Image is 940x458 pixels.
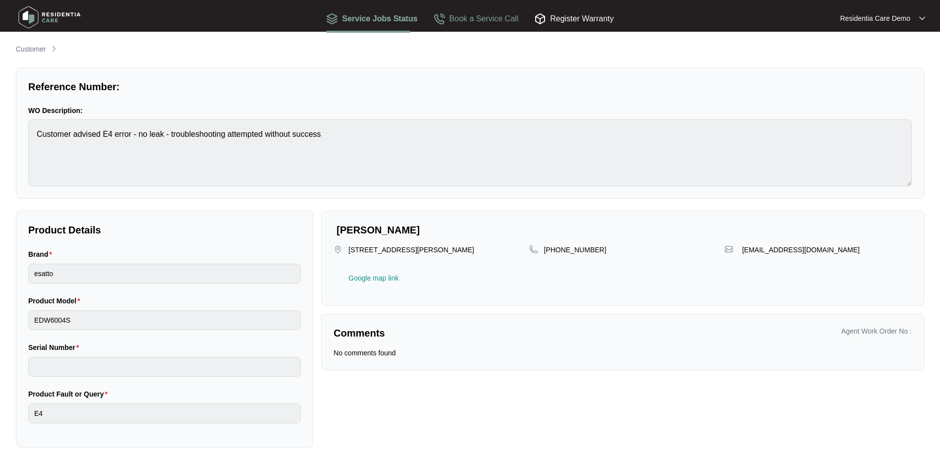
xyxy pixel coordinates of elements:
[840,13,910,23] p: Residentia Care Demo
[28,343,83,352] label: Serial Number
[28,296,84,306] label: Product Model
[15,2,84,32] img: residentia care logo
[434,12,519,25] div: Book a Service Call
[529,245,538,254] img: map-pin
[326,13,338,25] img: Service Jobs Status icon
[16,44,46,54] p: Customer
[333,326,615,340] p: Comments
[28,223,301,237] p: Product Details
[28,80,120,94] p: Reference Number:
[534,13,546,25] img: Register Warranty icon
[28,310,301,330] input: Product Model
[14,44,48,55] a: Customer
[742,245,860,255] p: [EMAIL_ADDRESS][DOMAIN_NAME]
[333,245,342,254] img: map-pin
[28,249,56,259] label: Brand
[28,389,111,399] label: Product Fault or Query
[434,13,445,25] img: Book a Service Call icon
[544,245,607,255] p: [PHONE_NUMBER]
[841,326,912,336] p: Agent Work Order No :
[336,223,912,237] p: [PERSON_NAME]
[326,12,417,25] div: Service Jobs Status
[50,45,58,53] img: chevron-right
[534,12,613,25] div: Register Warranty
[28,119,912,186] textarea: Customer advised E4 error - no leak - troubleshooting attempted without success
[724,245,733,254] img: map-pin
[348,245,474,265] p: [STREET_ADDRESS][PERSON_NAME]
[28,106,912,115] p: WO Description:
[28,357,301,377] input: Serial Number
[348,275,398,282] a: Google map link
[28,403,301,423] input: Product Fault or Query
[333,348,395,358] p: No comments found
[28,264,301,284] input: Brand
[919,16,925,21] img: dropdown arrow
